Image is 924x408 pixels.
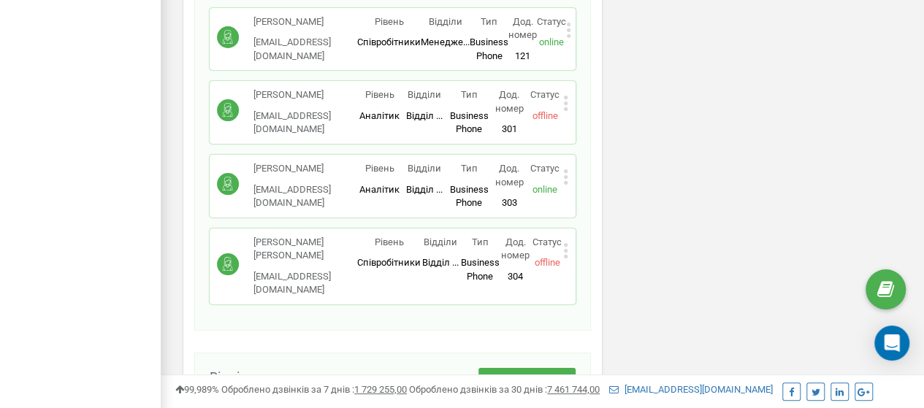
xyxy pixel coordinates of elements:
span: Відділ ... [406,110,443,121]
p: [PERSON_NAME] [253,15,357,29]
u: 7 461 744,00 [547,384,600,395]
u: 1 729 255,00 [354,384,407,395]
span: Тип [472,236,489,247]
p: 303 [492,196,527,210]
p: 304 [500,270,531,284]
span: Business Phone [450,110,489,135]
span: online [532,184,557,195]
span: Співробітники [357,257,421,268]
span: Тип [481,16,497,27]
p: [PERSON_NAME] [253,162,357,176]
span: offline [532,110,558,121]
span: Статус [530,163,560,174]
p: 121 [508,50,537,63]
span: Рівень [375,16,404,27]
span: Співробітники [357,36,421,47]
span: Менедже... [421,36,470,47]
button: +Додати відділ [478,368,576,392]
span: Business Phone [470,36,508,61]
span: Рівень [365,89,394,100]
span: Рівень [365,163,394,174]
span: Дод. номер [495,163,524,188]
span: Відділи [210,369,254,385]
p: 301 [492,123,527,136]
span: Тип [461,163,478,174]
span: Відділ ... [422,257,459,268]
span: Дод. номер [501,236,530,261]
span: offline [534,257,560,268]
p: [EMAIL_ADDRESS][DOMAIN_NAME] [253,270,357,297]
span: online [539,36,564,47]
span: Аналітик [359,184,400,195]
div: Open Intercom Messenger [874,326,909,361]
span: Статус [532,236,562,247]
span: Business Phone [450,184,489,209]
span: Відділи [424,236,457,247]
span: Аналітик [359,110,400,121]
span: Статус [537,16,566,27]
span: Дод. номер [508,16,537,41]
span: Оброблено дзвінків за 7 днів : [221,384,407,395]
span: Рівень [375,236,404,247]
span: 99,989% [175,384,219,395]
span: Відділи [429,16,462,27]
p: [EMAIL_ADDRESS][DOMAIN_NAME] [253,109,357,136]
span: Оброблено дзвінків за 30 днів : [409,384,600,395]
span: Статус [530,89,560,100]
p: [EMAIL_ADDRESS][DOMAIN_NAME] [253,36,357,63]
span: Тип [461,89,478,100]
span: Відділи [408,89,441,100]
p: [EMAIL_ADDRESS][DOMAIN_NAME] [253,183,357,210]
a: [EMAIL_ADDRESS][DOMAIN_NAME] [609,384,773,395]
span: Відділ ... [406,184,443,195]
span: Відділи [408,163,441,174]
span: Business Phone [461,257,500,282]
p: [PERSON_NAME] [PERSON_NAME] [253,236,357,263]
span: Дод. номер [495,89,524,114]
p: [PERSON_NAME] [253,88,357,102]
